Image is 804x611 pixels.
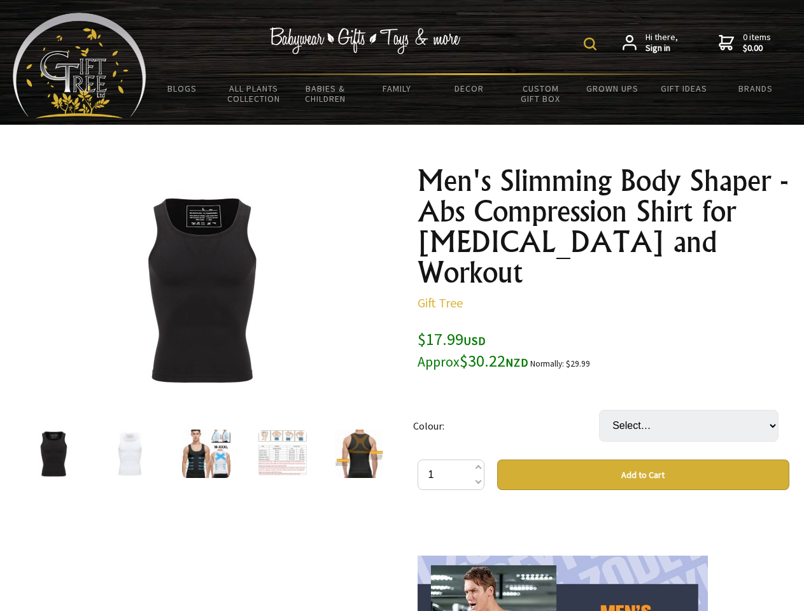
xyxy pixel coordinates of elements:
strong: Sign in [645,43,678,54]
a: Gift Ideas [648,75,720,102]
a: Brands [720,75,792,102]
img: Babyware - Gifts - Toys and more... [13,13,146,118]
img: Men's Slimming Body Shaper - Abs Compression Shirt for Gynecomastia and Workout [106,430,154,478]
td: Colour: [413,392,599,460]
span: $17.99 $30.22 [418,328,528,371]
img: Men's Slimming Body Shaper - Abs Compression Shirt for Gynecomastia and Workout [182,430,230,478]
span: NZD [505,355,528,370]
button: Add to Cart [497,460,789,490]
h1: Men's Slimming Body Shaper - Abs Compression Shirt for [MEDICAL_DATA] and Workout [418,165,789,288]
a: Gift Tree [418,295,463,311]
a: BLOGS [146,75,218,102]
img: Men's Slimming Body Shaper - Abs Compression Shirt for Gynecomastia and Workout [335,430,383,478]
a: Custom Gift Box [505,75,577,112]
span: Hi there, [645,32,678,54]
a: Babies & Children [290,75,362,112]
span: 0 items [743,31,771,54]
img: Men's Slimming Body Shaper - Abs Compression Shirt for Gynecomastia and Workout [102,190,300,389]
a: Grown Ups [576,75,648,102]
small: Approx [418,353,460,370]
img: Men's Slimming Body Shaper - Abs Compression Shirt for Gynecomastia and Workout [29,430,78,478]
a: Decor [433,75,505,102]
a: 0 items$0.00 [719,32,771,54]
span: USD [463,334,486,348]
a: Family [362,75,434,102]
a: Hi there,Sign in [623,32,678,54]
strong: $0.00 [743,43,771,54]
img: Babywear - Gifts - Toys & more [270,27,461,54]
small: Normally: $29.99 [530,358,590,369]
a: All Plants Collection [218,75,290,112]
img: product search [584,38,596,50]
img: Men's Slimming Body Shaper - Abs Compression Shirt for Gynecomastia and Workout [258,430,307,478]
